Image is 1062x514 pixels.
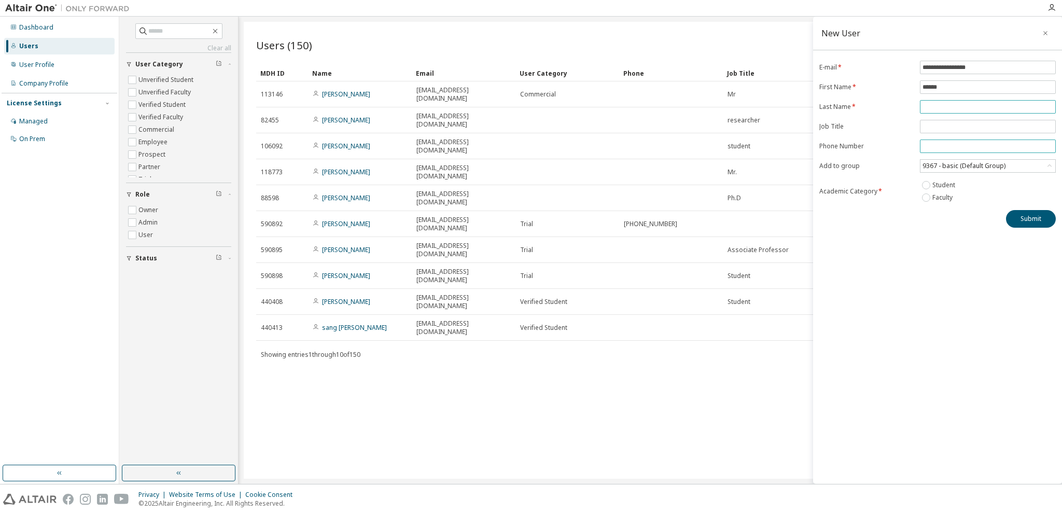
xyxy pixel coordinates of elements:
[138,99,188,111] label: Verified Student
[138,491,169,499] div: Privacy
[135,60,183,68] span: User Category
[728,90,736,99] span: Mr
[623,65,719,81] div: Phone
[416,86,511,103] span: [EMAIL_ADDRESS][DOMAIN_NAME]
[728,194,741,202] span: Ph.D
[416,268,511,284] span: [EMAIL_ADDRESS][DOMAIN_NAME]
[126,53,231,76] button: User Category
[416,65,511,81] div: Email
[135,254,157,262] span: Status
[819,142,914,150] label: Phone Number
[728,298,750,306] span: Student
[932,191,955,204] label: Faculty
[138,136,170,148] label: Employee
[416,216,511,232] span: [EMAIL_ADDRESS][DOMAIN_NAME]
[728,272,750,280] span: Student
[261,350,360,359] span: Showing entries 1 through 10 of 150
[520,220,533,228] span: Trial
[138,499,299,508] p: © 2025 Altair Engineering, Inc. All Rights Reserved.
[19,23,53,32] div: Dashboard
[932,179,957,191] label: Student
[520,324,567,332] span: Verified Student
[520,272,533,280] span: Trial
[416,294,511,310] span: [EMAIL_ADDRESS][DOMAIN_NAME]
[138,86,193,99] label: Unverified Faculty
[322,168,370,176] a: [PERSON_NAME]
[1006,210,1056,228] button: Submit
[322,297,370,306] a: [PERSON_NAME]
[520,246,533,254] span: Trial
[819,187,914,196] label: Academic Category
[416,242,511,258] span: [EMAIL_ADDRESS][DOMAIN_NAME]
[727,65,822,81] div: Job Title
[322,219,370,228] a: [PERSON_NAME]
[19,135,45,143] div: On Prem
[322,142,370,150] a: [PERSON_NAME]
[416,164,511,180] span: [EMAIL_ADDRESS][DOMAIN_NAME]
[216,60,222,68] span: Clear filter
[819,83,914,91] label: First Name
[138,123,176,136] label: Commercial
[819,63,914,72] label: E-mail
[19,42,38,50] div: Users
[138,148,167,161] label: Prospect
[728,142,750,150] span: student
[260,65,304,81] div: MDH ID
[114,494,129,505] img: youtube.svg
[261,116,279,124] span: 82455
[63,494,74,505] img: facebook.svg
[138,74,195,86] label: Unverified Student
[80,494,91,505] img: instagram.svg
[322,90,370,99] a: [PERSON_NAME]
[97,494,108,505] img: linkedin.svg
[126,44,231,52] a: Clear all
[261,90,283,99] span: 113146
[126,247,231,270] button: Status
[138,173,153,186] label: Trial
[520,298,567,306] span: Verified Student
[138,111,185,123] label: Verified Faculty
[5,3,135,13] img: Altair One
[520,65,615,81] div: User Category
[728,116,760,124] span: researcher
[261,220,283,228] span: 590892
[416,112,511,129] span: [EMAIL_ADDRESS][DOMAIN_NAME]
[416,319,511,336] span: [EMAIL_ADDRESS][DOMAIN_NAME]
[256,38,312,52] span: Users (150)
[19,117,48,126] div: Managed
[312,65,408,81] div: Name
[322,245,370,254] a: [PERSON_NAME]
[322,116,370,124] a: [PERSON_NAME]
[819,122,914,131] label: Job Title
[261,168,283,176] span: 118773
[216,190,222,199] span: Clear filter
[322,323,387,332] a: sang [PERSON_NAME]
[819,103,914,111] label: Last Name
[261,324,283,332] span: 440413
[921,160,1007,172] div: 9367 - basic (Default Group)
[728,246,789,254] span: Associate Professor
[138,161,162,173] label: Partner
[520,90,556,99] span: Commercial
[261,142,283,150] span: 106092
[920,160,1055,172] div: 9367 - basic (Default Group)
[322,271,370,280] a: [PERSON_NAME]
[819,162,914,170] label: Add to group
[138,216,160,229] label: Admin
[261,272,283,280] span: 590898
[138,204,160,216] label: Owner
[7,99,62,107] div: License Settings
[416,138,511,155] span: [EMAIL_ADDRESS][DOMAIN_NAME]
[261,246,283,254] span: 590895
[19,79,68,88] div: Company Profile
[216,254,222,262] span: Clear filter
[135,190,150,199] span: Role
[138,229,155,241] label: User
[728,168,737,176] span: Mr.
[416,190,511,206] span: [EMAIL_ADDRESS][DOMAIN_NAME]
[261,194,279,202] span: 88598
[261,298,283,306] span: 440408
[169,491,245,499] div: Website Terms of Use
[245,491,299,499] div: Cookie Consent
[821,29,860,37] div: New User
